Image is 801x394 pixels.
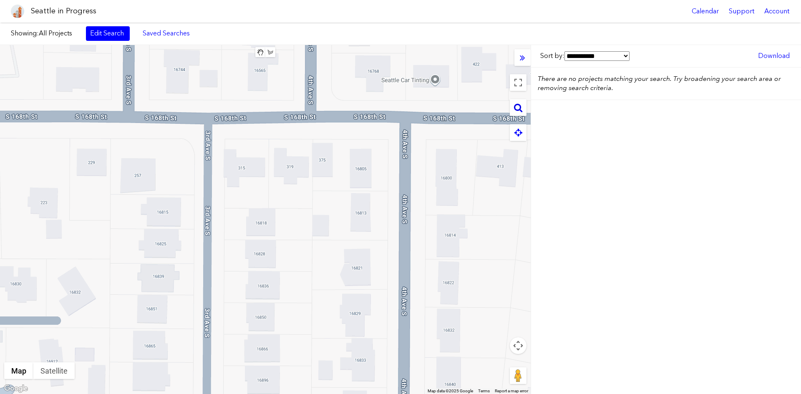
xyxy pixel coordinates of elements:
label: Showing: [11,29,78,38]
a: Open this area in Google Maps (opens a new window) [2,383,30,394]
button: Draw a shape [265,47,275,57]
select: Sort by: [564,51,630,61]
a: Download [754,49,794,63]
img: favicon-96x96.png [11,5,24,18]
label: Sort by: [540,51,630,61]
img: Google [2,383,30,394]
button: Map camera controls [510,337,526,354]
button: Stop drawing [255,47,265,57]
span: All Projects [39,29,72,37]
span: Map data ©2025 Google [428,389,473,393]
button: Show satellite imagery [33,362,75,379]
a: Edit Search [86,26,130,40]
button: Show street map [4,362,33,379]
button: Drag Pegman onto the map to open Street View [510,367,526,384]
a: Report a map error [495,389,528,393]
h1: Seattle in Progress [31,6,96,16]
a: Saved Searches [138,26,194,40]
a: Terms [478,389,490,393]
button: Toggle fullscreen view [510,74,526,91]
